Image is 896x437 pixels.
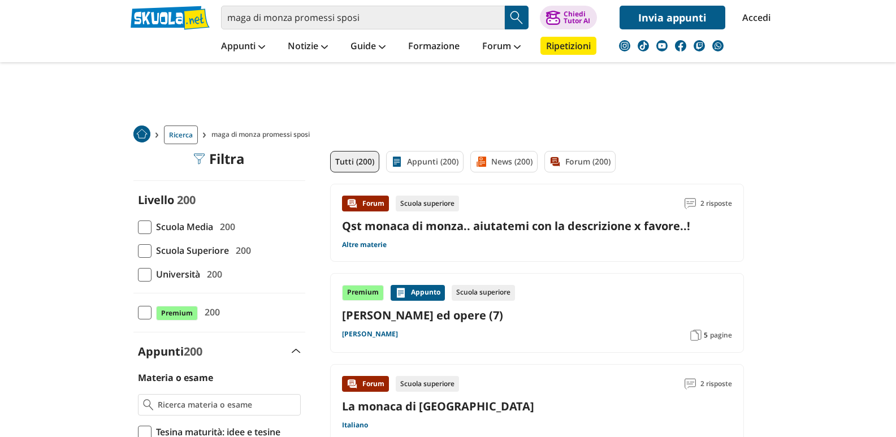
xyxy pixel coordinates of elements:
[508,9,525,26] img: Cerca appunti, riassunti o versioni
[620,6,725,29] a: Invia appunti
[638,40,649,51] img: tiktok
[138,192,174,207] label: Livello
[133,126,150,144] a: Home
[143,399,154,410] img: Ricerca materia o esame
[656,40,668,51] img: youtube
[742,6,766,29] a: Accedi
[330,151,379,172] a: Tutti (200)
[342,376,389,392] div: Forum
[479,37,523,57] a: Forum
[193,153,205,165] img: Filtra filtri mobile
[292,349,301,353] img: Apri e chiudi sezione
[215,219,235,234] span: 200
[505,6,529,29] button: Search Button
[391,285,445,301] div: Appunto
[396,196,459,211] div: Scuola superiore
[348,37,388,57] a: Guide
[544,151,616,172] a: Forum (200)
[619,40,630,51] img: instagram
[211,126,314,144] span: maga di monza promessi sposi
[675,40,686,51] img: facebook
[133,126,150,142] img: Home
[347,198,358,209] img: Forum contenuto
[193,151,245,167] div: Filtra
[156,306,198,321] span: Premium
[391,156,402,167] img: Appunti filtro contenuto
[405,37,462,57] a: Formazione
[200,305,220,319] span: 200
[395,287,406,298] img: Appunti contenuto
[694,40,705,51] img: twitch
[386,151,464,172] a: Appunti (200)
[342,308,732,323] a: [PERSON_NAME] ed opere (7)
[452,285,515,301] div: Scuola superiore
[700,196,732,211] span: 2 risposte
[549,156,561,167] img: Forum filtro contenuto
[342,196,389,211] div: Forum
[342,330,398,339] a: [PERSON_NAME]
[152,267,200,282] span: Università
[710,331,732,340] span: pagine
[152,243,229,258] span: Scuola Superiore
[700,376,732,392] span: 2 risposte
[342,421,368,430] a: Italiano
[285,37,331,57] a: Notizie
[152,219,213,234] span: Scuola Media
[202,267,222,282] span: 200
[685,198,696,209] img: Commenti lettura
[475,156,487,167] img: News filtro contenuto
[342,218,690,233] a: Qst monaca di monza.. aiutatemi con la descrizione x favore..!
[690,330,702,341] img: Pagine
[347,378,358,390] img: Forum contenuto
[342,240,387,249] a: Altre materie
[396,376,459,392] div: Scuola superiore
[470,151,538,172] a: News (200)
[177,192,196,207] span: 200
[218,37,268,57] a: Appunti
[164,126,198,144] a: Ricerca
[342,399,534,414] a: La monaca di [GEOGRAPHIC_DATA]
[158,399,295,410] input: Ricerca materia o esame
[564,11,590,24] div: Chiedi Tutor AI
[540,6,597,29] button: ChiediTutor AI
[221,6,505,29] input: Cerca appunti, riassunti o versioni
[704,331,708,340] span: 5
[685,378,696,390] img: Commenti lettura
[184,344,202,359] span: 200
[540,37,596,55] a: Ripetizioni
[342,285,384,301] div: Premium
[138,371,213,384] label: Materia o esame
[138,344,202,359] label: Appunti
[712,40,724,51] img: WhatsApp
[231,243,251,258] span: 200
